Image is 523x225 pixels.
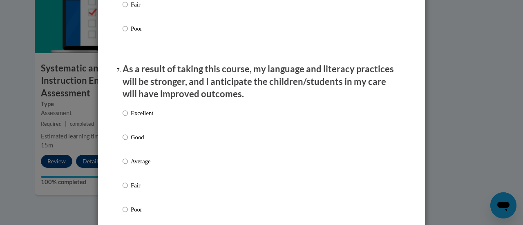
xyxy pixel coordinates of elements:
input: Poor [123,205,128,214]
p: Poor [131,24,153,33]
p: Average [131,157,153,166]
input: Fair [123,181,128,190]
p: Excellent [131,109,153,118]
input: Excellent [123,109,128,118]
p: Good [131,133,153,142]
p: As a result of taking this course, my language and literacy practices will be stronger, and I ant... [123,63,400,100]
p: Poor [131,205,153,214]
input: Poor [123,24,128,33]
input: Good [123,133,128,142]
input: Average [123,157,128,166]
p: Fair [131,181,153,190]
